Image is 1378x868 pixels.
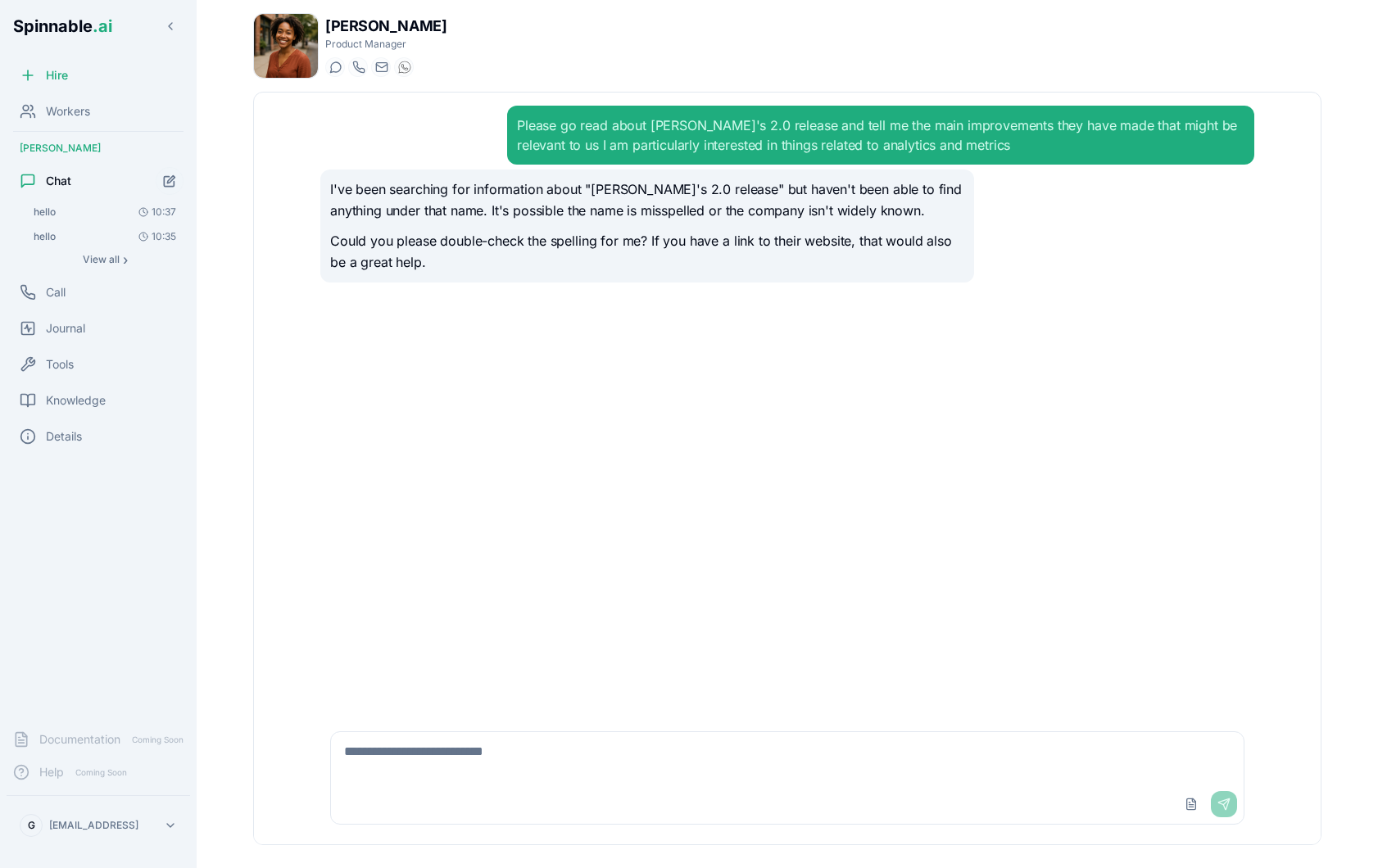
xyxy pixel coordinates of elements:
[39,731,120,748] span: Documentation
[13,809,184,842] button: G[EMAIL_ADDRESS]
[70,765,132,780] span: Coming Soon
[325,57,345,77] button: Start a chat with Alex Doe
[517,115,1244,155] div: Please go read about [PERSON_NAME]'s 2.0 release and tell me the main improvements they have made...
[34,206,56,219] span: hello: Your name is Gil Coelho.
[26,201,184,224] button: Open conversation: hello
[7,135,190,161] div: [PERSON_NAME]
[325,38,446,51] p: Product Manager
[46,284,66,301] span: Call
[127,732,188,748] span: Coming Soon
[46,173,71,189] span: Chat
[132,206,176,219] span: 10:37
[371,57,391,77] button: Send email to taylor.mitchell@getspinnable.ai
[156,167,184,195] button: Start new chat
[34,230,56,243] span: hello: Hi there! How can I help you today?
[398,61,411,74] img: WhatsApp
[330,179,964,221] p: I've been searching for information about "[PERSON_NAME]'s 2.0 release" but haven't been able to ...
[123,253,128,266] span: ›
[46,356,74,373] span: Tools
[13,16,112,36] span: Spinnable
[93,16,112,36] span: .ai
[394,57,414,77] button: WhatsApp
[26,225,184,248] button: Open conversation: hello
[26,250,184,269] button: Show all conversations
[46,103,90,120] span: Workers
[46,428,82,445] span: Details
[46,320,85,337] span: Journal
[83,253,120,266] span: View all
[254,14,318,78] img: Alex Doe
[330,231,964,273] p: Could you please double-check the spelling for me? If you have a link to their website, that woul...
[132,230,176,243] span: 10:35
[46,67,68,84] span: Hire
[49,819,138,832] p: [EMAIL_ADDRESS]
[348,57,368,77] button: Start a call with Alex Doe
[325,15,446,38] h1: [PERSON_NAME]
[28,819,35,832] span: G
[46,392,106,409] span: Knowledge
[39,764,64,780] span: Help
